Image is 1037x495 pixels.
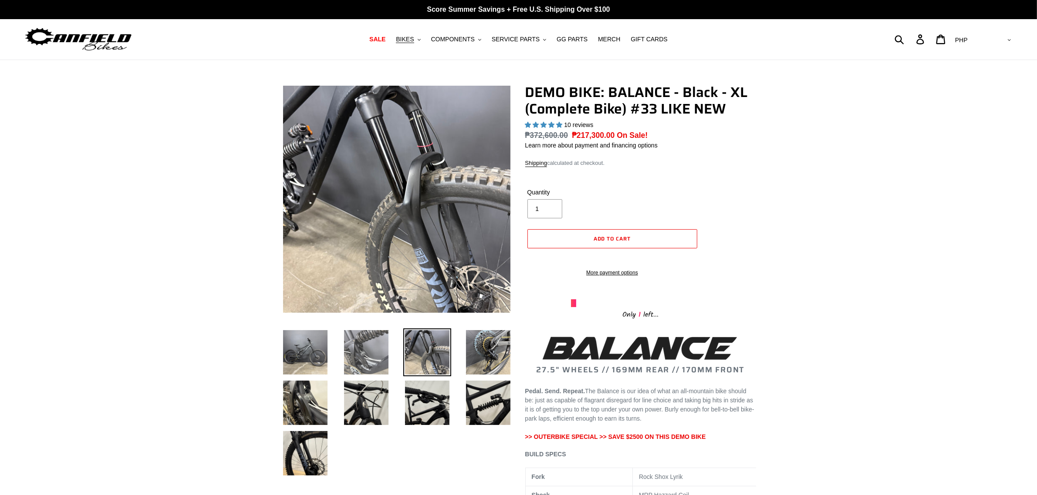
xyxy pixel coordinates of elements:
[626,33,672,45] a: GIFT CARDS
[281,328,329,376] img: Load image into Gallery viewer, DEMO BIKE BALANCE - Black- XL Complete Bike
[525,387,756,441] p: The Balance is our idea of what an all-mountain bike should be: just as capable of flagrant disre...
[525,159,756,167] div: calculated at checkout.
[552,33,592,45] a: GG PARTS
[464,328,512,376] img: Load image into Gallery viewer, DEMO BIKE: BALANCE - Black - XL (Complete Bike) #33 LIKE NEW
[492,36,540,43] span: SERVICE PARTS
[396,36,414,43] span: BIKES
[899,30,922,49] input: Search
[527,269,697,277] a: More payment options
[594,234,631,243] span: Add to cart
[525,433,706,440] span: >> OUTERBIKE SPECIAL >> SAVE $2500 ON THIS DEMO BIKE
[365,33,390,45] a: SALE
[525,84,756,117] h1: DEMO BIKE: BALANCE - Black - XL (Complete Bike) #33 LIKE NEW
[525,121,564,128] span: 5.00 stars
[564,121,593,128] span: 10 reviews
[525,131,568,140] s: ₱372,600.00
[342,379,390,427] img: Load image into Gallery viewer, DEMO BIKE: BALANCE - Black - XL (Complete Bike) #33 LIKE NEW
[527,229,697,248] button: Add to cart
[525,334,756,375] h2: 27.5" WHEELS // 169MM REAR // 170MM FRONT
[557,36,588,43] span: GG PARTS
[342,328,390,376] img: Load image into Gallery viewer, DEMO BIKE: BALANCE - Black - XL (Complete Bike) #33 LIKE NEW
[427,33,486,45] button: COMPONENTS
[392,33,425,45] button: BIKES
[431,36,475,43] span: COMPONENTS
[525,451,566,458] span: BUILD SPECS
[487,33,551,45] button: SERVICE PARTS
[527,188,610,197] label: Quantity
[369,36,385,43] span: SALE
[572,131,615,140] span: ₱217,300.00
[525,388,585,395] b: Pedal. Send. Repeat.
[532,473,545,480] b: Fork
[403,328,451,376] img: Load image into Gallery viewer, DEMO BIKE: BALANCE - Black - XL (Complete Bike) #33 LIKE NEW
[631,36,668,43] span: GIFT CARDS
[598,36,620,43] span: MERCH
[636,309,643,320] span: 1
[639,473,683,480] span: Rock Shox Lyrik
[464,379,512,427] img: Load image into Gallery viewer, DEMO BIKE: BALANCE - Black - XL (Complete Bike) #33 LIKE NEW
[525,160,547,167] a: Shipping
[617,130,648,141] span: On Sale!
[525,142,658,149] a: Learn more about payment and financing options
[594,33,625,45] a: MERCH
[403,379,451,427] img: Load image into Gallery viewer, DEMO BIKE: BALANCE - Black - XL (Complete Bike) #33 LIKE NEW
[281,429,329,477] img: Load image into Gallery viewer, DEMO BIKE: BALANCE - Black - XL (Complete Bike) #33 LIKE NEW
[571,307,710,321] div: Only left...
[281,379,329,427] img: Load image into Gallery viewer, DEMO BIKE: BALANCE - Black - XL (Complete Bike) #33 LIKE NEW
[24,26,133,53] img: Canfield Bikes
